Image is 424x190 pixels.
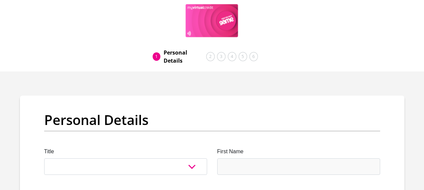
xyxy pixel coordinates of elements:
img: game logo [186,4,238,38]
a: PersonalDetails [158,46,212,67]
span: Personal Details [164,49,207,65]
h2: Personal Details [44,112,380,128]
label: First Name [217,148,380,156]
input: First Name [217,158,380,175]
label: Title [44,148,207,156]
